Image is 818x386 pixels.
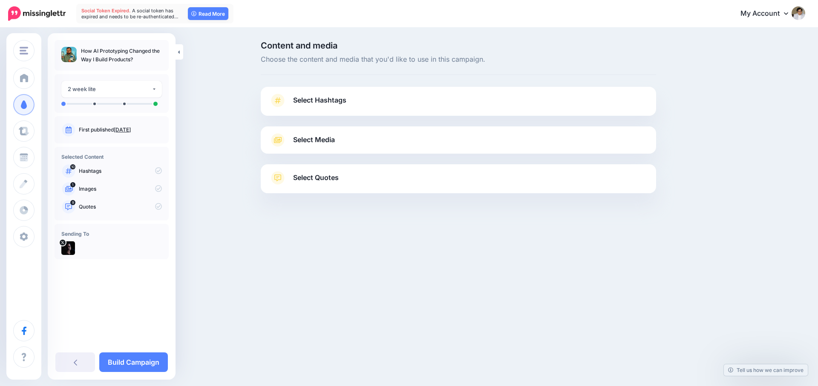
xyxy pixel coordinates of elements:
a: My Account [732,3,805,24]
span: 1 [70,182,75,187]
span: Social Token Expired. [81,8,131,14]
a: Select Hashtags [269,94,648,116]
span: Content and media [261,41,656,50]
span: 10 [70,164,75,169]
img: 5a22381a3c506e0e152602d15aa658eb_thumb.jpg [61,47,77,62]
span: A social token has expired and needs to be re-authenticated… [81,8,179,20]
span: Choose the content and media that you'd like to use in this campaign. [261,54,656,65]
a: Tell us how we can improve [724,364,808,376]
img: menu.png [20,47,28,54]
img: SZL2jpc3-43637.jpg [61,241,75,255]
a: Select Quotes [269,171,648,193]
span: Select Media [293,134,335,146]
a: [DATE] [114,126,131,133]
p: Quotes [79,203,162,211]
p: Images [79,185,162,193]
div: 2 week lite [68,84,152,94]
span: 9 [70,200,75,205]
button: 2 week lite [61,81,162,97]
span: Select Quotes [293,172,339,183]
a: Read More [188,7,228,20]
img: Missinglettr [8,6,66,21]
h4: Selected Content [61,154,162,160]
h4: Sending To [61,231,162,237]
p: Hashtags [79,167,162,175]
p: First published [79,126,162,134]
span: Select Hashtags [293,94,346,106]
a: Select Media [269,133,648,147]
p: How AI Prototyping Changed the Way I Build Products? [81,47,162,64]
